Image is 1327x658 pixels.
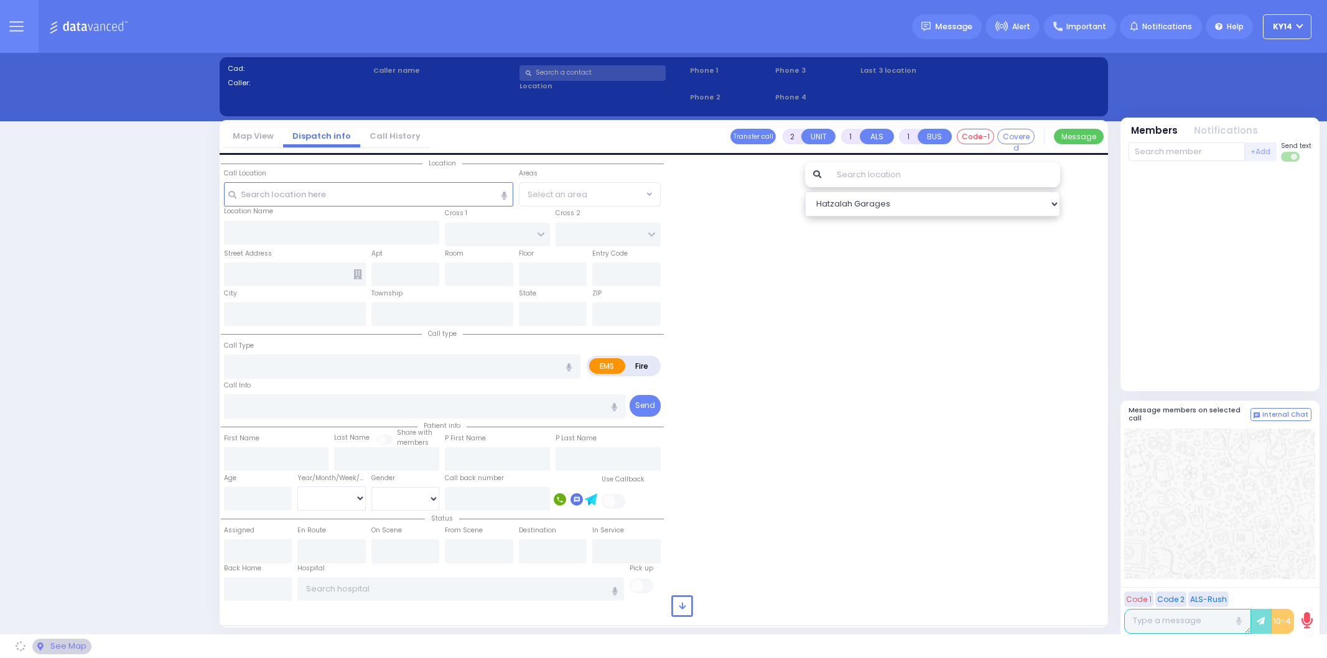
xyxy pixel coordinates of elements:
[334,433,370,443] label: Last Name
[425,514,459,523] span: Status
[371,526,402,535] label: On Scene
[1194,124,1258,138] button: Notifications
[592,526,624,535] label: In Service
[445,249,463,259] label: Room
[957,129,994,144] button: Code-1
[556,208,580,218] label: Cross 2
[592,289,602,299] label: ZIP
[224,473,236,483] label: Age
[1263,14,1311,39] button: KY14
[775,92,856,103] span: Phone 4
[224,381,251,391] label: Call Info
[373,65,515,76] label: Caller name
[935,21,972,33] span: Message
[730,129,776,144] button: Transfer call
[397,438,429,447] span: members
[1281,141,1311,151] span: Send text
[519,249,534,259] label: Floor
[1142,21,1192,32] span: Notifications
[445,526,483,535] label: From Scene
[690,65,771,76] span: Phone 1
[297,473,366,483] div: Year/Month/Week/Day
[371,289,403,299] label: Township
[860,65,980,76] label: Last 3 location
[1155,591,1186,607] button: Code 2
[224,341,254,351] label: Call Type
[829,162,1059,187] input: Search location
[224,433,259,443] label: First Name
[775,65,856,76] span: Phone 3
[1250,408,1311,422] button: Internal Chat
[1012,21,1030,32] span: Alert
[997,129,1035,144] button: Covered
[801,129,836,144] button: UNIT
[353,269,362,279] span: Other building occupants
[556,433,597,443] label: P Last Name
[224,169,266,178] label: Call Location
[1066,21,1106,32] span: Important
[297,563,325,573] label: Hospital
[519,526,556,535] label: Destination
[445,208,467,218] label: Cross 1
[297,577,624,601] input: Search hospital
[224,526,254,535] label: Assigned
[224,206,273,216] label: Location Name
[519,289,536,299] label: State
[228,63,370,74] label: Cad:
[297,526,326,535] label: En Route
[1254,412,1260,419] img: comment-alt.png
[921,22,931,31] img: message.svg
[519,169,538,178] label: Areas
[519,65,666,81] input: Search a contact
[228,78,370,88] label: Caller:
[519,81,686,91] label: Location
[422,329,463,338] span: Call type
[1262,410,1308,419] span: Internal Chat
[528,188,587,201] span: Select an area
[224,182,513,206] input: Search location here
[360,130,430,142] a: Call History
[630,563,653,573] label: Pick up
[1124,591,1153,607] button: Code 1
[371,249,383,259] label: Apt
[589,358,625,374] label: EMS
[592,249,628,259] label: Entry Code
[625,358,659,374] label: Fire
[690,92,771,103] span: Phone 2
[223,130,283,142] a: Map View
[224,563,261,573] label: Back Home
[49,19,132,34] img: Logo
[445,433,486,443] label: P First Name
[1129,406,1250,422] h5: Message members on selected call
[283,130,360,142] a: Dispatch info
[417,421,467,430] span: Patient info
[1281,151,1301,163] label: Turn off text
[445,473,504,483] label: Call back number
[1273,21,1292,32] span: KY14
[397,428,432,437] small: Share with
[224,289,237,299] label: City
[630,395,661,417] button: Send
[224,249,272,259] label: Street Address
[1131,124,1178,138] button: Members
[1188,591,1229,607] button: ALS-Rush
[918,129,952,144] button: BUS
[602,475,645,484] label: Use Callback
[1054,129,1104,144] button: Message
[860,129,894,144] button: ALS
[371,473,395,483] label: Gender
[32,639,91,654] div: See map
[1227,21,1244,32] span: Help
[1129,142,1245,161] input: Search member
[422,159,462,168] span: Location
